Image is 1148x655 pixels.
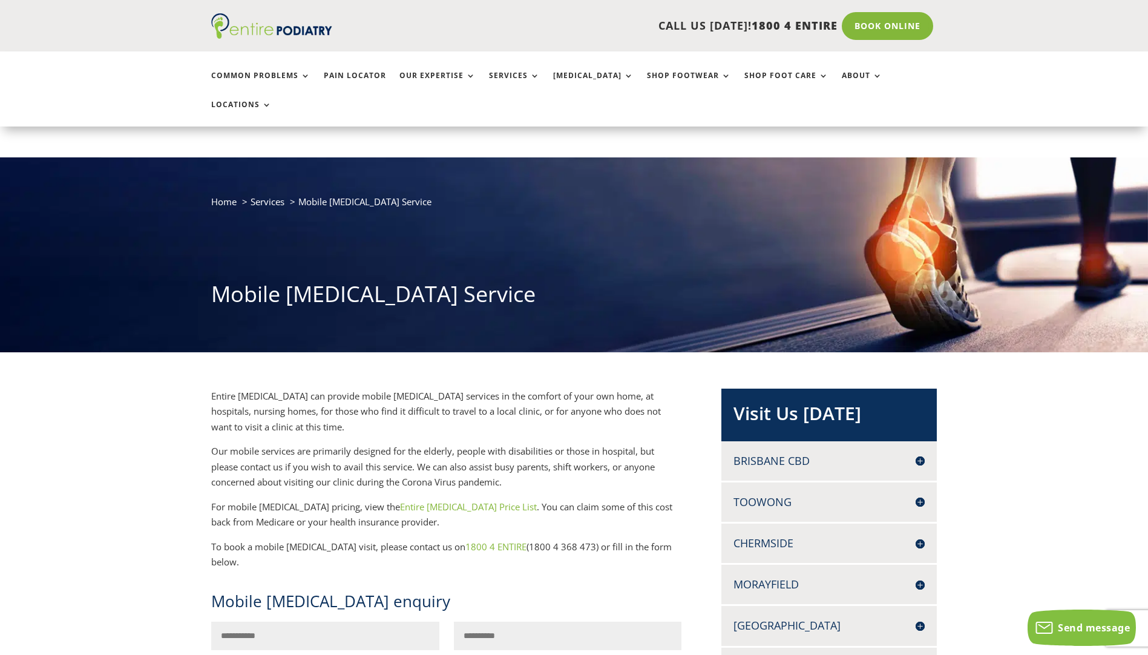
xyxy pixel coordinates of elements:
[379,18,838,34] p: CALL US [DATE]!
[211,279,937,315] h1: Mobile [MEDICAL_DATA] Service
[489,71,540,97] a: Services
[553,71,634,97] a: [MEDICAL_DATA]
[400,501,537,513] a: Entire [MEDICAL_DATA] Price List
[211,100,272,127] a: Locations
[465,541,526,553] a: 1800 4 ENTIRE
[211,389,682,444] p: Entire [MEDICAL_DATA] can provide mobile [MEDICAL_DATA] services in the comfort of your own home,...
[211,539,682,570] p: To book a mobile [MEDICAL_DATA] visit, please contact us on (1800 4 368 473) or fill in the form ...
[733,401,925,432] h2: Visit Us [DATE]
[1028,610,1136,646] button: Send message
[211,71,310,97] a: Common Problems
[211,444,682,499] p: Our mobile services are primarily designed for the elderly, people with disabilities or those in ...
[251,196,284,208] a: Services
[211,499,682,539] p: For mobile [MEDICAL_DATA] pricing, view the . You can claim some of this cost back from Medicare ...
[211,29,332,41] a: Entire Podiatry
[298,196,431,208] span: Mobile [MEDICAL_DATA] Service
[744,71,828,97] a: Shop Foot Care
[842,71,882,97] a: About
[647,71,731,97] a: Shop Footwear
[399,71,476,97] a: Our Expertise
[324,71,386,97] a: Pain Locator
[752,18,838,33] span: 1800 4 ENTIRE
[842,12,933,40] a: Book Online
[733,453,925,469] h4: Brisbane CBD
[1058,621,1130,634] span: Send message
[211,590,682,622] h1: Mobile [MEDICAL_DATA] enquiry
[211,13,332,39] img: logo (1)
[733,536,925,551] h4: Chermside
[733,495,925,510] h4: Toowong
[211,196,237,208] a: Home
[733,577,925,592] h4: Morayfield
[211,194,937,219] nav: breadcrumb
[733,618,925,633] h4: [GEOGRAPHIC_DATA]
